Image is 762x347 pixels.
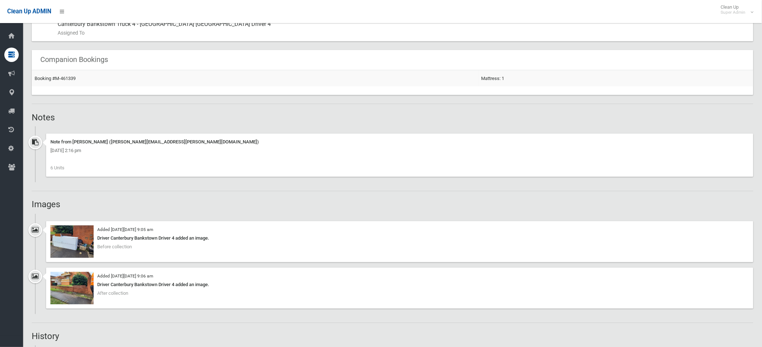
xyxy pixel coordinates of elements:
h2: History [32,332,753,341]
img: 2025-05-2109.06.52429918590496200262.jpg [50,272,94,304]
h2: Images [32,200,753,209]
td: Mattress: 1 [479,70,753,86]
small: Super Admin [721,10,746,15]
img: 2025-05-2109.05.488160988131041929448.jpg [50,226,94,258]
span: 6 Units [50,165,64,171]
div: Driver Canterbury Bankstown Driver 4 added an image. [50,281,749,289]
span: Clean Up ADMIN [7,8,51,15]
span: Clean Up [717,4,753,15]
h2: Notes [32,113,753,122]
small: Added [DATE][DATE] 9:06 am [97,274,153,279]
small: Assigned To [58,28,748,37]
div: [DATE] 2:16 pm [50,147,749,155]
small: Added [DATE][DATE] 9:05 am [97,227,153,232]
span: After collection [97,291,128,296]
span: Before collection [97,244,132,250]
a: Booking #M-461339 [35,76,76,81]
div: Driver Canterbury Bankstown Driver 4 added an image. [50,234,749,243]
div: Note from [PERSON_NAME] ([PERSON_NAME][EMAIL_ADDRESS][PERSON_NAME][DOMAIN_NAME]) [50,138,749,147]
header: Companion Bookings [32,53,117,67]
div: Canterbury Bankstown Truck 4 - [GEOGRAPHIC_DATA] [GEOGRAPHIC_DATA] Driver 4 [58,15,748,41]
